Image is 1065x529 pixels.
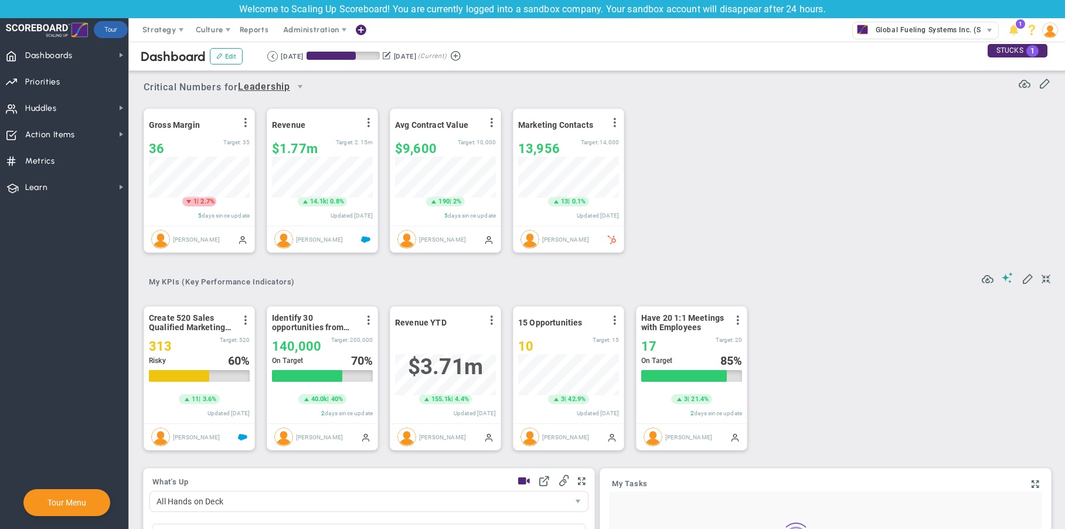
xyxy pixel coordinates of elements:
span: Manually Updated [730,432,740,442]
span: $3,707,282 [408,354,483,379]
span: Updated [DATE] [207,410,250,416]
span: Strategy [142,25,176,34]
span: 20 [735,337,742,343]
span: | [327,395,329,403]
span: 13,956 [518,141,560,156]
img: Tom Johnson [274,230,293,249]
button: Edit [210,48,243,65]
span: 14.1k [310,197,326,206]
button: Go to previous period [267,51,278,62]
span: | [564,395,566,403]
span: | [451,395,453,403]
span: | [199,395,200,403]
span: 1 [1026,45,1039,57]
span: Administration [283,25,339,34]
span: Learn [25,175,47,200]
span: Leadership [238,80,290,94]
span: My KPIs (Key Performance Indicators) [144,273,300,291]
button: Tour Menu [44,497,90,508]
span: Target: [220,337,237,343]
span: 85 [720,354,733,368]
span: Manually Updated [607,432,617,442]
span: 60 [228,354,241,368]
span: Metrics [25,149,55,174]
span: Manually Updated [238,235,247,244]
span: Create 520 Sales Qualified Marketing Leads [149,313,234,332]
span: [PERSON_NAME] [665,433,712,440]
span: 70 [351,354,364,368]
span: [PERSON_NAME] [419,433,466,440]
span: 35 [243,139,250,145]
span: Salesforce Enabled<br ></span>Sandbox: Quarterly Revenue [361,235,370,244]
span: 0.1% [572,198,586,205]
span: 17 [641,339,656,354]
img: Robert Henrich [644,428,662,446]
span: select [568,491,588,511]
span: Salesforce Enabled<br ></span>Sandbox: Quarterly Leads and Opportunities [238,432,247,442]
span: 2 [690,410,694,416]
span: 5 [444,212,448,219]
span: Target: [716,337,733,343]
span: days since update [325,410,373,416]
span: 11 [192,395,199,404]
span: 13 [561,197,568,206]
span: 3 [561,395,564,404]
span: [PERSON_NAME] [173,236,220,242]
span: Target: [581,139,598,145]
button: My KPIs (Key Performance Indicators) [144,273,300,293]
span: 2,154,350 [355,139,373,145]
span: 5 [198,212,202,219]
span: Refresh Data [1019,76,1030,88]
span: 155.1k [431,395,451,404]
span: select [981,22,998,39]
span: Edit or Add Critical Numbers [1039,77,1050,89]
span: | [450,198,451,205]
span: 36 [149,141,164,156]
span: [PERSON_NAME] [296,236,343,242]
span: Updated [DATE] [454,410,496,416]
span: 1 [1016,19,1025,29]
div: % [228,354,250,367]
span: 15 [612,337,619,343]
span: Have 20 1:1 Meetings with Employees [641,313,726,332]
span: Refresh Data [982,272,993,283]
span: 40.0k [311,395,328,404]
span: $9,600 [395,141,437,156]
span: [PERSON_NAME] [173,433,220,440]
span: 313 [149,339,172,354]
span: Dashboard [141,49,206,65]
span: HubSpot Enabled [607,235,617,244]
span: $1,772,486 [272,141,318,156]
li: Announcements [1005,18,1023,42]
div: [DATE] [394,51,416,62]
span: Revenue [272,120,305,130]
span: 2.7% [200,198,215,205]
span: Global Fueling Systems Inc. (Sandbox) [870,22,1010,38]
span: Updated [DATE] [577,410,619,416]
img: Robert Henrich [151,428,170,446]
div: Period Progress: 67% Day 61 of 90 with 29 remaining. [307,52,380,60]
span: | [326,198,328,205]
span: 10 [518,339,533,354]
span: 2 [321,410,325,416]
span: Risky [149,357,166,365]
div: [DATE] [281,51,303,62]
span: days since update [202,212,250,219]
span: 10,000 [477,139,496,145]
div: % [720,354,743,367]
span: Target: [336,139,353,145]
img: 209904.Person.photo [1042,22,1058,38]
span: Target: [223,139,241,145]
span: Updated [DATE] [331,212,373,219]
span: Priorities [25,70,60,94]
span: [PERSON_NAME] [419,236,466,242]
span: Marketing Contacts [518,120,593,130]
span: 190 [438,197,449,206]
span: days since update [448,212,496,219]
span: Gross Margin [149,120,200,130]
img: Robert Henrich [520,428,539,446]
span: Manually Updated [484,432,494,442]
img: Katie Williams [397,230,416,249]
span: Suggestions (AI Feature) [1002,272,1013,283]
span: On Target [641,357,672,365]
